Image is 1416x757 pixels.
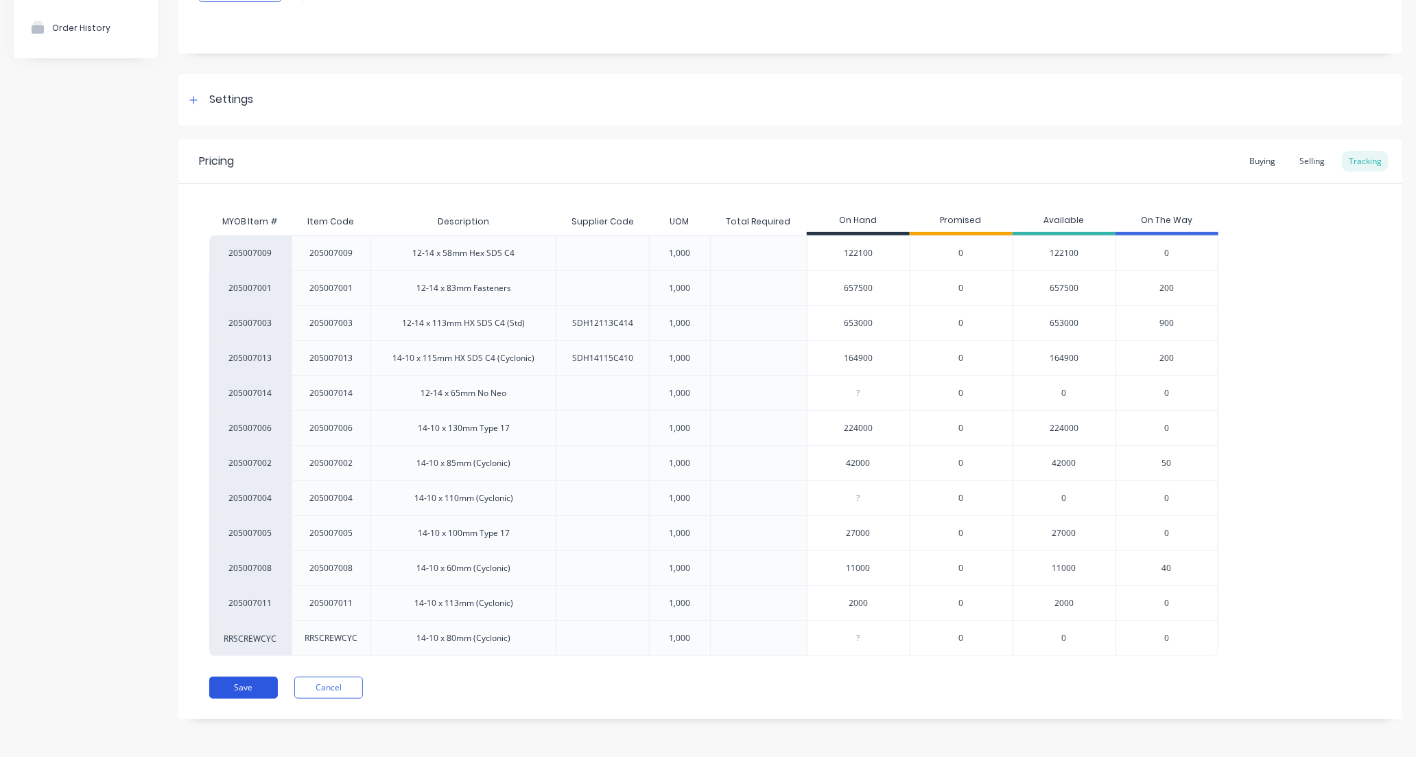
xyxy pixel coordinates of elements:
[807,306,910,340] div: 653000
[427,205,500,239] div: Description
[807,586,910,620] div: 2000
[414,597,513,609] div: 14-10 x 113mm (Cyclonic)
[209,620,292,656] div: RRSCREWCYC
[807,411,910,445] div: 224000
[1116,208,1218,235] div: On The Way
[209,585,292,620] div: 205007011
[959,422,964,434] span: 0
[807,481,910,515] div: ?
[1013,585,1116,620] div: 2000
[1342,151,1389,172] div: Tracking
[209,235,292,270] div: 205007009
[209,515,292,550] div: 205007005
[1164,247,1169,259] span: 0
[310,352,353,364] div: 205007013
[209,410,292,445] div: 205007006
[1159,282,1174,294] span: 200
[1164,597,1169,609] span: 0
[807,376,910,410] div: ?
[199,153,234,170] div: Pricing
[669,527,690,539] div: 1,000
[715,205,801,239] div: Total Required
[669,247,690,259] div: 1,000
[1159,352,1174,364] span: 200
[572,352,633,364] div: SDH14115C410
[1013,375,1116,410] div: 0
[1013,235,1116,270] div: 122100
[1013,208,1116,235] div: Available
[1013,305,1116,340] div: 653000
[1164,492,1169,504] span: 0
[209,340,292,375] div: 205007013
[659,205,700,239] div: UOM
[417,562,511,574] div: 14-10 x 60mm (Cyclonic)
[209,208,292,235] div: MYOB Item #
[1164,632,1169,644] span: 0
[310,317,353,329] div: 205007003
[669,597,690,609] div: 1,000
[1013,270,1116,305] div: 657500
[669,387,690,399] div: 1,000
[209,375,292,410] div: 205007014
[669,492,690,504] div: 1,000
[807,516,910,550] div: 27000
[807,621,910,655] div: ?
[669,317,690,329] div: 1,000
[1013,550,1116,585] div: 11000
[209,270,292,305] div: 205007001
[1162,562,1172,574] span: 40
[807,341,910,375] div: 164900
[1013,515,1116,550] div: 27000
[310,387,353,399] div: 205007014
[14,10,158,45] button: Order History
[209,445,292,480] div: 205007002
[1013,340,1116,375] div: 164900
[414,492,513,504] div: 14-10 x 110mm (Cyclonic)
[418,527,510,539] div: 14-10 x 100mm Type 17
[413,247,515,259] div: 12-14 x 58mm Hex SDS C4
[1013,410,1116,445] div: 224000
[910,208,1013,235] div: Promised
[310,562,353,574] div: 205007008
[310,527,353,539] div: 205007005
[669,422,690,434] div: 1,000
[416,282,511,294] div: 12-14 x 83mm Fasteners
[209,480,292,515] div: 205007004
[403,317,526,329] div: 12-14 x 113mm HX SDS C4 (Std)
[1242,151,1282,172] div: Buying
[807,551,910,585] div: 11000
[1013,480,1116,515] div: 0
[209,305,292,340] div: 205007003
[959,247,964,259] span: 0
[1013,620,1116,656] div: 0
[959,352,964,364] span: 0
[1013,445,1116,480] div: 42000
[959,492,964,504] span: 0
[807,271,910,305] div: 657500
[1162,457,1172,469] span: 50
[310,282,353,294] div: 205007001
[669,282,690,294] div: 1,000
[310,247,353,259] div: 205007009
[1164,387,1169,399] span: 0
[209,550,292,585] div: 205007008
[1293,151,1332,172] div: Selling
[807,208,910,235] div: On Hand
[669,632,690,644] div: 1,000
[669,562,690,574] div: 1,000
[421,387,507,399] div: 12-14 x 65mm No Neo
[418,422,510,434] div: 14-10 x 130mm Type 17
[1164,527,1169,539] span: 0
[669,457,690,469] div: 1,000
[959,387,964,399] span: 0
[52,23,110,33] div: Order History
[417,457,511,469] div: 14-10 x 85mm (Cyclonic)
[310,597,353,609] div: 205007011
[294,677,363,699] button: Cancel
[959,632,964,644] span: 0
[959,282,964,294] span: 0
[209,677,278,699] button: Save
[417,632,511,644] div: 14-10 x 80mm (Cyclonic)
[297,205,366,239] div: Item Code
[572,317,633,329] div: SDH12113C414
